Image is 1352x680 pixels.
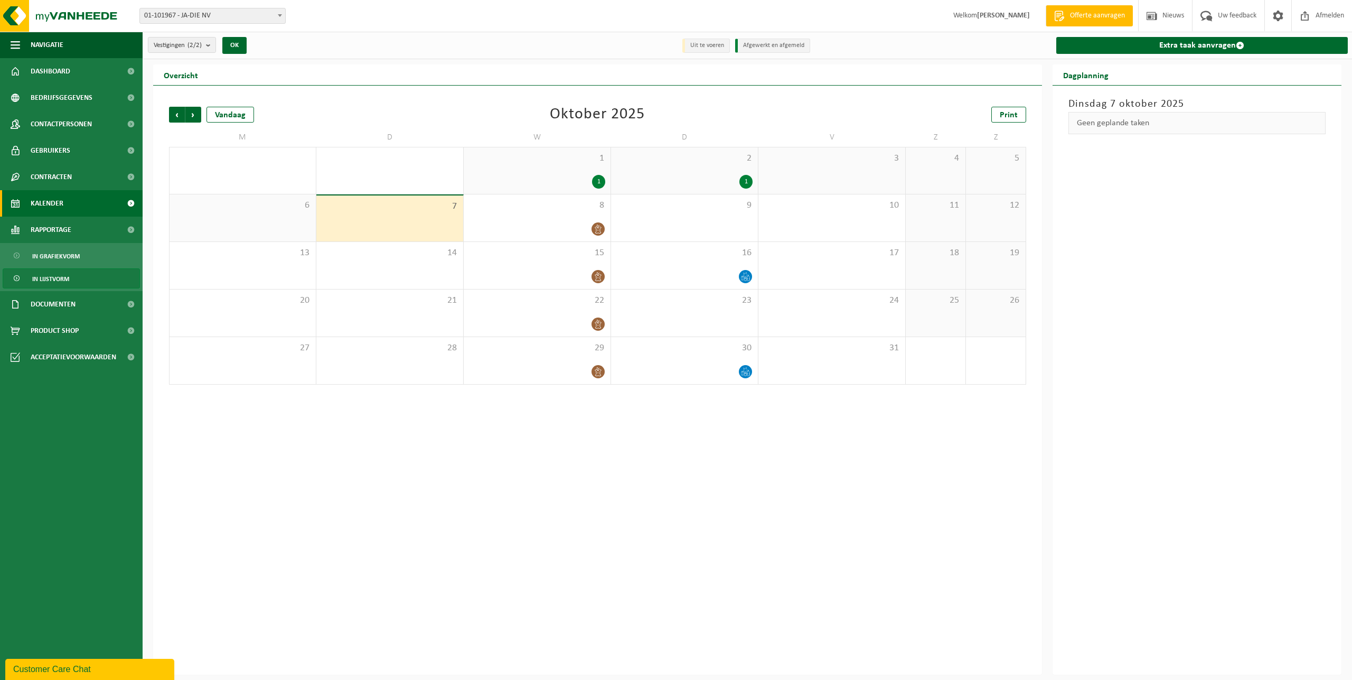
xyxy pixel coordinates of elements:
td: M [169,128,316,147]
span: In grafiekvorm [32,246,80,266]
td: Z [966,128,1026,147]
span: 23 [616,295,753,306]
div: Vandaag [206,107,254,123]
span: 11 [911,200,960,211]
span: Contracten [31,164,72,190]
a: Print [991,107,1026,123]
span: Gebruikers [31,137,70,164]
span: Volgende [185,107,201,123]
span: Acceptatievoorwaarden [31,344,116,370]
span: 21 [322,295,458,306]
td: V [758,128,906,147]
span: Contactpersonen [31,111,92,137]
span: Product Shop [31,318,79,344]
span: 27 [175,342,311,354]
span: In lijstvorm [32,269,69,289]
h2: Dagplanning [1053,64,1119,85]
span: Vorige [169,107,185,123]
span: 13 [175,247,311,259]
span: 29 [469,342,605,354]
span: 17 [764,247,900,259]
a: Offerte aanvragen [1046,5,1133,26]
span: 4 [911,153,960,164]
span: Documenten [31,291,76,318]
count: (2/2) [187,42,202,49]
span: 7 [322,201,458,212]
span: 24 [764,295,900,306]
button: OK [222,37,247,54]
span: Dashboard [31,58,70,85]
span: 15 [469,247,605,259]
span: Bedrijfsgegevens [31,85,92,111]
span: 22 [469,295,605,306]
span: 01-101967 - JA-DIE NV [139,8,286,24]
span: 31 [764,342,900,354]
span: 26 [971,295,1020,306]
h3: Dinsdag 7 oktober 2025 [1068,96,1326,112]
span: 1 [469,153,605,164]
span: 28 [322,342,458,354]
a: In grafiekvorm [3,246,140,266]
iframe: chat widget [5,657,176,680]
div: Oktober 2025 [550,107,645,123]
span: 01-101967 - JA-DIE NV [140,8,285,23]
td: W [464,128,611,147]
span: 19 [971,247,1020,259]
span: 20 [175,295,311,306]
span: 16 [616,247,753,259]
li: Afgewerkt en afgemeld [735,39,810,53]
div: 1 [739,175,753,189]
span: 10 [764,200,900,211]
td: Z [906,128,966,147]
div: 1 [592,175,605,189]
span: Rapportage [31,217,71,243]
span: 6 [175,200,311,211]
strong: [PERSON_NAME] [977,12,1030,20]
div: Geen geplande taken [1068,112,1326,134]
span: Kalender [31,190,63,217]
span: 25 [911,295,960,306]
span: Navigatie [31,32,63,58]
span: 12 [971,200,1020,211]
span: 9 [616,200,753,211]
span: 3 [764,153,900,164]
a: Extra taak aanvragen [1056,37,1348,54]
span: 30 [616,342,753,354]
td: D [611,128,758,147]
span: 5 [971,153,1020,164]
h2: Overzicht [153,64,209,85]
button: Vestigingen(2/2) [148,37,216,53]
li: Uit te voeren [682,39,730,53]
span: 18 [911,247,960,259]
span: 2 [616,153,753,164]
a: In lijstvorm [3,268,140,288]
span: Offerte aanvragen [1067,11,1128,21]
span: 14 [322,247,458,259]
td: D [316,128,464,147]
span: 8 [469,200,605,211]
span: Vestigingen [154,38,202,53]
span: Print [1000,111,1018,119]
